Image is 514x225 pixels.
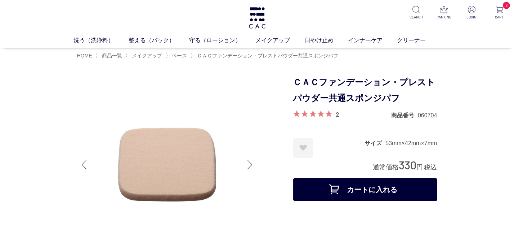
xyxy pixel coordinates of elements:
span: 商品一覧 [102,53,122,59]
dt: サイズ [365,139,385,147]
li: 〉 [125,52,164,59]
span: 通常価格 [373,164,399,171]
a: ＣＡＣファンデーション・プレストパウダー共通スポンジパフ [196,53,338,59]
a: クリーナー [397,36,440,44]
p: RANKING [435,14,453,20]
span: 330 [399,158,417,172]
a: お気に入りに登録する [293,138,313,158]
a: インナーケア [348,36,397,44]
span: 円 [417,164,423,171]
span: ベース [172,53,187,59]
a: 守る（ローション） [189,36,255,44]
dd: 060704 [418,112,437,119]
p: SEARCH [407,14,425,20]
h1: ＣＡＣファンデーション・プレストパウダー共通スポンジパフ [293,74,437,107]
a: メイクアップ [255,36,304,44]
img: logo [248,7,267,29]
span: 税込 [424,164,437,171]
a: メイクアップ [130,53,162,59]
a: 洗う（洗浄料） [73,36,128,44]
button: カートに入れる [293,178,437,201]
li: 〉 [191,52,340,59]
p: LOGIN [463,14,481,20]
a: 整える（パック） [129,36,189,44]
dt: 商品番号 [391,112,418,119]
a: ベース [171,53,187,59]
a: 日やけ止め [305,36,348,44]
dd: 53mm×42mm×7mm [385,139,437,147]
a: HOME [77,53,92,59]
li: 〉 [95,52,124,59]
span: メイクアップ [132,53,162,59]
a: 2 [336,110,340,118]
a: SEARCH [407,6,425,20]
a: LOGIN [463,6,481,20]
span: ＣＡＣファンデーション・プレストパウダー共通スポンジパフ [197,53,338,59]
a: 商品一覧 [100,53,122,59]
li: 〉 [166,52,189,59]
span: 2 [503,2,510,9]
p: CART [491,14,508,20]
a: RANKING [435,6,453,20]
a: 2 CART [491,6,508,20]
